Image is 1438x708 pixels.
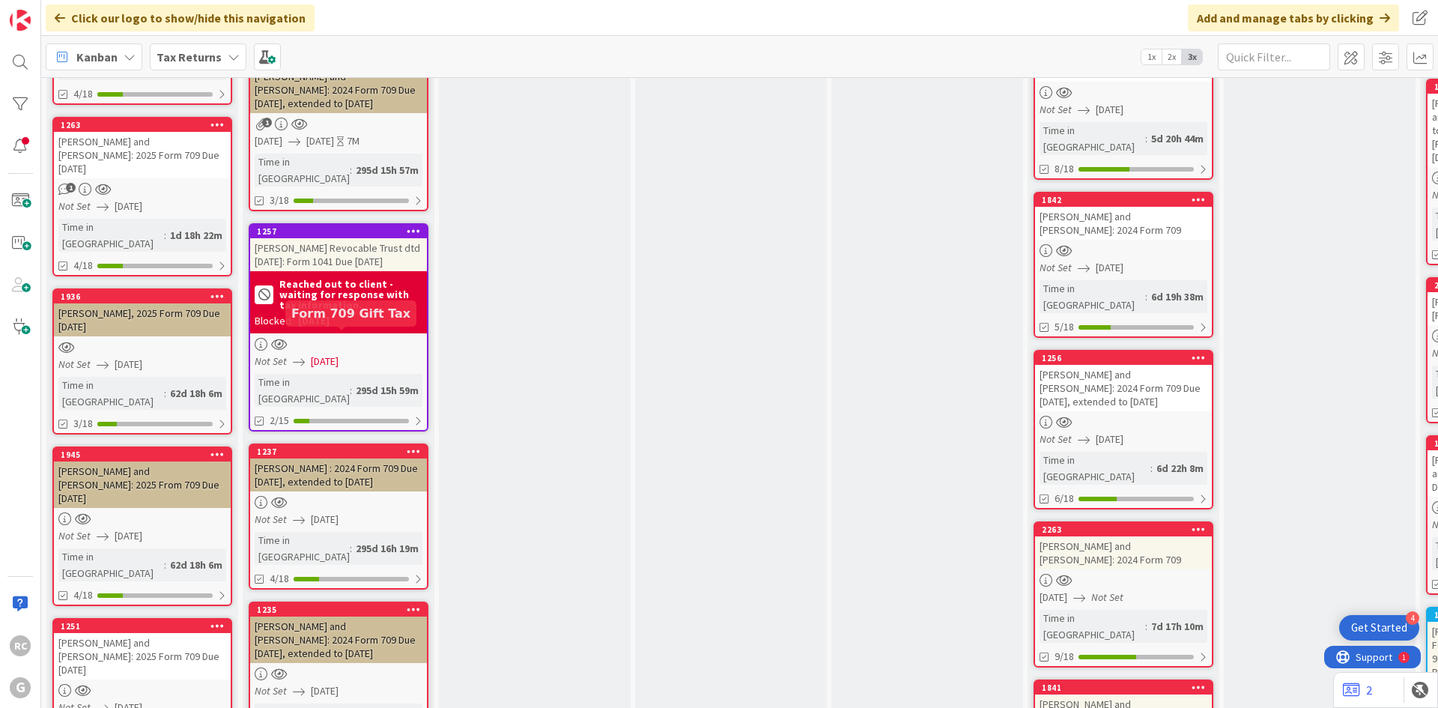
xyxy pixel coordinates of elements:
[73,587,93,603] span: 4/18
[250,53,427,113] div: [PERSON_NAME] and [PERSON_NAME]: 2024 Form 709 Due [DATE], extended to [DATE]
[291,306,410,321] h5: Form 709 Gift Tax
[1040,452,1150,485] div: Time in [GEOGRAPHIC_DATA]
[10,10,31,31] img: Visit kanbanzone.com
[76,48,118,66] span: Kanban
[58,357,91,371] i: Not Set
[350,162,352,178] span: :
[1042,524,1212,535] div: 2263
[1182,49,1202,64] span: 3x
[250,603,427,663] div: 1235[PERSON_NAME] and [PERSON_NAME]: 2024 Form 709 Due [DATE], extended to [DATE]
[166,227,226,243] div: 1d 18h 22m
[54,620,231,680] div: 1251[PERSON_NAME] and [PERSON_NAME]: 2025 Form 709 Due [DATE]
[1035,193,1212,207] div: 1842
[164,227,166,243] span: :
[352,382,422,399] div: 295d 15h 59m
[250,445,427,491] div: 1237[PERSON_NAME] : 2024 Form 709 Due [DATE], extended to [DATE]
[1042,353,1212,363] div: 1256
[54,290,231,336] div: 1936[PERSON_NAME], 2025 Form 709 Due [DATE]
[1406,611,1419,625] div: 4
[311,354,339,369] span: [DATE]
[157,49,222,64] b: Tax Returns
[54,620,231,633] div: 1251
[1055,161,1074,177] span: 8/18
[1091,590,1123,604] i: Not Set
[1145,288,1147,305] span: :
[1040,122,1145,155] div: Time in [GEOGRAPHIC_DATA]
[255,154,350,187] div: Time in [GEOGRAPHIC_DATA]
[1141,49,1162,64] span: 1x
[1339,615,1419,641] div: Open Get Started checklist, remaining modules: 4
[1147,130,1207,147] div: 5d 20h 44m
[1035,193,1212,240] div: 1842[PERSON_NAME] and [PERSON_NAME]: 2024 Form 709
[1162,49,1182,64] span: 2x
[255,684,287,698] i: Not Set
[58,199,91,213] i: Not Set
[311,512,339,527] span: [DATE]
[54,633,231,680] div: [PERSON_NAME] and [PERSON_NAME]: 2025 Form 709 Due [DATE]
[250,445,427,459] div: 1237
[10,677,31,698] div: G
[10,635,31,656] div: RC
[58,529,91,542] i: Not Set
[306,133,334,149] span: [DATE]
[1040,280,1145,313] div: Time in [GEOGRAPHIC_DATA]
[54,462,231,508] div: [PERSON_NAME] and [PERSON_NAME]: 2025 From 709 Due [DATE]
[61,120,231,130] div: 1263
[115,528,142,544] span: [DATE]
[1218,43,1330,70] input: Quick Filter...
[1147,618,1207,635] div: 7d 17h 10m
[61,291,231,302] div: 1936
[115,199,142,214] span: [DATE]
[58,219,164,252] div: Time in [GEOGRAPHIC_DATA]
[255,313,294,329] div: Blocked:
[255,133,282,149] span: [DATE]
[1147,288,1207,305] div: 6d 19h 38m
[250,67,427,113] div: [PERSON_NAME] and [PERSON_NAME]: 2024 Form 709 Due [DATE], extended to [DATE]
[54,303,231,336] div: [PERSON_NAME], 2025 Form 709 Due [DATE]
[1035,523,1212,569] div: 2263[PERSON_NAME] and [PERSON_NAME]: 2024 Form 709
[257,226,427,237] div: 1257
[250,225,427,271] div: 1257[PERSON_NAME] Revocable Trust dtd [DATE]: Form 1041 Due [DATE]
[1153,460,1207,476] div: 6d 22h 8m
[54,132,231,178] div: [PERSON_NAME] and [PERSON_NAME]: 2025 Form 709 Due [DATE]
[270,571,289,587] span: 4/18
[1040,432,1072,446] i: Not Set
[58,377,164,410] div: Time in [GEOGRAPHIC_DATA]
[1035,351,1212,365] div: 1256
[262,118,272,127] span: 1
[73,86,93,102] span: 4/18
[1188,4,1399,31] div: Add and manage tabs by clicking
[1055,491,1074,506] span: 6/18
[352,162,422,178] div: 295d 15h 57m
[352,540,422,557] div: 295d 16h 19m
[166,557,226,573] div: 62d 18h 6m
[73,416,93,432] span: 3/18
[1096,102,1123,118] span: [DATE]
[1035,523,1212,536] div: 2263
[54,448,231,462] div: 1945
[1035,536,1212,569] div: [PERSON_NAME] and [PERSON_NAME]: 2024 Form 709
[31,2,68,20] span: Support
[54,118,231,178] div: 1263[PERSON_NAME] and [PERSON_NAME]: 2025 Form 709 Due [DATE]
[1035,351,1212,411] div: 1256[PERSON_NAME] and [PERSON_NAME]: 2024 Form 709 Due [DATE], extended to [DATE]
[350,540,352,557] span: :
[1096,432,1123,447] span: [DATE]
[1035,365,1212,411] div: [PERSON_NAME] and [PERSON_NAME]: 2024 Form 709 Due [DATE], extended to [DATE]
[1042,195,1212,205] div: 1842
[250,459,427,491] div: [PERSON_NAME] : 2024 Form 709 Due [DATE], extended to [DATE]
[61,621,231,632] div: 1251
[1343,681,1372,699] a: 2
[58,548,164,581] div: Time in [GEOGRAPHIC_DATA]
[1042,683,1212,693] div: 1841
[61,450,231,460] div: 1945
[54,448,231,508] div: 1945[PERSON_NAME] and [PERSON_NAME]: 2025 From 709 Due [DATE]
[250,617,427,663] div: [PERSON_NAME] and [PERSON_NAME]: 2024 Form 709 Due [DATE], extended to [DATE]
[54,290,231,303] div: 1936
[164,385,166,402] span: :
[270,193,289,208] span: 3/18
[1145,618,1147,635] span: :
[347,133,359,149] div: 7M
[115,357,142,372] span: [DATE]
[1351,620,1407,635] div: Get Started
[311,683,339,699] span: [DATE]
